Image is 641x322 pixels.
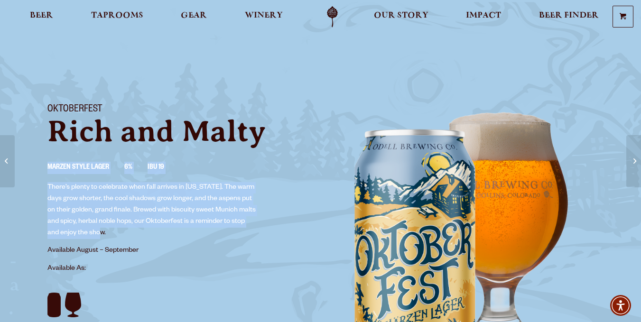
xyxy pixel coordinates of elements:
a: Impact [460,6,507,28]
span: Beer [30,12,53,19]
span: Impact [466,12,501,19]
p: Available As: [47,263,309,275]
span: Gear [181,12,207,19]
a: Beer Finder [533,6,605,28]
a: Odell Home [315,6,350,28]
li: IBU 19 [148,162,179,174]
p: Available August – September [47,245,257,257]
span: Beer Finder [539,12,599,19]
a: Gear [175,6,213,28]
p: Rich and Malty [47,116,309,147]
li: 6% [124,162,148,174]
a: Our Story [368,6,435,28]
a: Winery [239,6,289,28]
span: Our Story [374,12,428,19]
li: Marzen Style Lager [47,162,124,174]
a: Beer [24,6,59,28]
p: There’s plenty to celebrate when fall arrives in [US_STATE]. The warm days grow shorter, the cool... [47,182,257,239]
div: Accessibility Menu [610,295,631,316]
h1: Oktoberfest [47,104,309,116]
span: Taprooms [91,12,143,19]
a: Taprooms [85,6,149,28]
span: Winery [245,12,283,19]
